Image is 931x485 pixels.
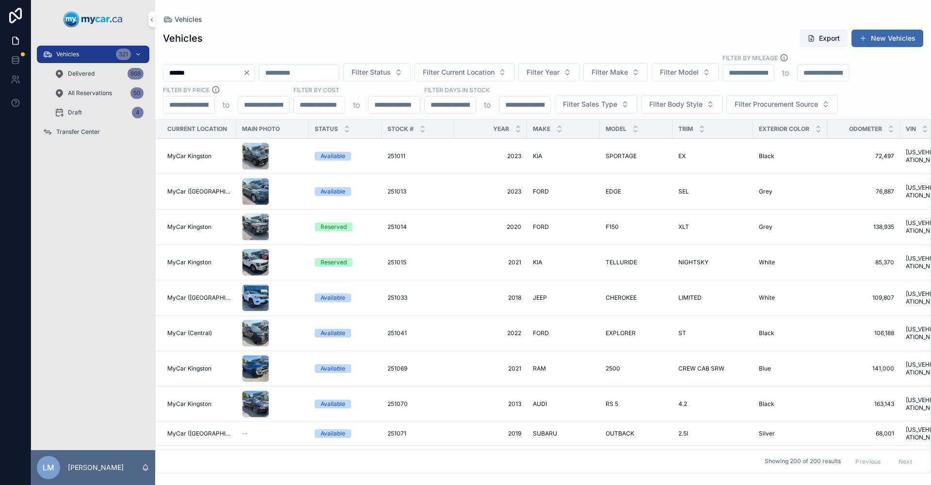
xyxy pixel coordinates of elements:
span: Vehicles [175,15,202,24]
span: 72,497 [833,152,894,160]
span: Black [759,400,774,408]
a: MyCar Kingston [167,259,230,266]
a: 2.5I [678,430,747,437]
a: 2013 [460,400,521,408]
a: Available [315,293,376,302]
div: Reserved [321,223,347,231]
a: MyCar ([GEOGRAPHIC_DATA]) [167,430,230,437]
span: KIA [533,152,542,160]
div: 321 [116,48,131,60]
span: MyCar Kingston [167,259,211,266]
span: Filter Sales Type [563,99,617,109]
a: KIA [533,259,594,266]
a: LIMITED [678,294,747,302]
span: ST [678,329,686,337]
div: Available [321,187,345,196]
a: 106,188 [833,329,894,337]
label: Filter By Mileage [722,53,778,62]
button: New Vehicles [851,30,923,47]
span: 4.2 [678,400,687,408]
span: 2500 [606,365,620,372]
span: 68,001 [833,430,894,437]
span: Filter Model [660,67,699,77]
span: Filter Body Style [649,99,703,109]
a: 85,370 [833,259,894,266]
button: Select Button [641,95,722,113]
span: XLT [678,223,689,231]
span: FORD [533,329,549,337]
img: App logo [64,12,123,27]
p: to [782,67,789,79]
a: MyCar (Central) [167,329,230,337]
a: JEEP [533,294,594,302]
span: -- [242,430,248,437]
a: SUBARU [533,430,594,437]
button: Select Button [726,95,838,113]
div: Reserved [321,258,347,267]
button: Select Button [343,63,411,81]
div: Available [321,152,345,161]
div: 868 [128,68,144,80]
a: All Reservations50 [48,84,149,102]
span: Filter Procurement Source [735,99,818,109]
a: MyCar Kingston [167,223,230,231]
h1: Vehicles [163,32,203,45]
a: Draft4 [48,104,149,121]
span: 251033 [387,294,407,302]
a: KIA [533,152,594,160]
span: 2021 [460,259,521,266]
a: Available [315,429,376,438]
a: 76,887 [833,188,894,195]
span: Year [493,125,509,133]
a: 2022 [460,329,521,337]
button: Select Button [415,63,514,81]
a: RS 5 [606,400,667,408]
span: NIGHTSKY [678,259,708,266]
button: Select Button [555,95,637,113]
a: FORD [533,329,594,337]
span: Vehicles [56,50,79,58]
p: to [353,99,360,111]
span: Filter Current Location [423,67,495,77]
a: Black [759,400,821,408]
a: Available [315,329,376,338]
a: 251015 [387,259,449,266]
span: Current Location [167,125,227,133]
a: EXPLORER [606,329,667,337]
span: TELLURIDE [606,259,637,266]
button: Select Button [583,63,648,81]
span: 2019 [460,430,521,437]
div: Available [321,293,345,302]
a: EDGE [606,188,667,195]
a: 2500 [606,365,667,372]
a: 251033 [387,294,449,302]
span: Model [606,125,626,133]
a: 109,807 [833,294,894,302]
button: Select Button [518,63,579,81]
span: Blue [759,365,771,372]
span: 251013 [387,188,406,195]
a: 251011 [387,152,449,160]
a: 251013 [387,188,449,195]
a: 163,143 [833,400,894,408]
span: Transfer Center [56,128,100,136]
a: 4.2 [678,400,747,408]
span: 251041 [387,329,407,337]
span: Filter Status [352,67,391,77]
span: KIA [533,259,542,266]
a: 2023 [460,188,521,195]
span: Draft [68,109,82,116]
a: 2021 [460,365,521,372]
span: 251070 [387,400,408,408]
a: CHEROKEE [606,294,667,302]
span: MyCar ([GEOGRAPHIC_DATA]) [167,294,230,302]
span: EDGE [606,188,621,195]
a: Available [315,364,376,373]
a: Grey [759,223,821,231]
span: All Reservations [68,89,112,97]
div: Available [321,329,345,338]
span: MyCar Kingston [167,152,211,160]
a: Black [759,152,821,160]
